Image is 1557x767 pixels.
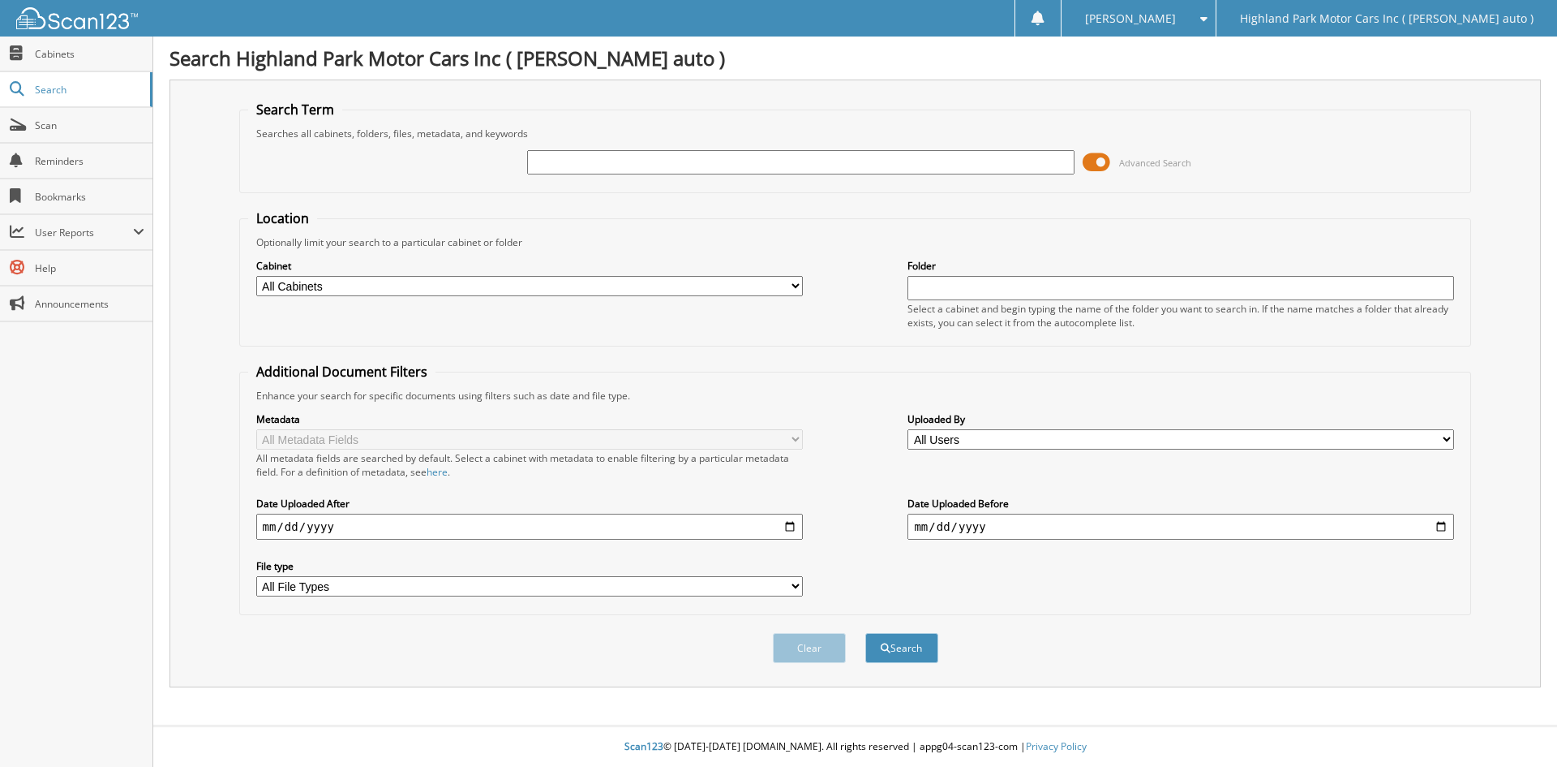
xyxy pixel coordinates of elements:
[256,412,803,426] label: Metadata
[35,47,144,61] span: Cabinets
[907,497,1454,511] label: Date Uploaded Before
[256,497,803,511] label: Date Uploaded After
[907,412,1454,426] label: Uploaded By
[35,297,144,311] span: Announcements
[1119,157,1191,169] span: Advanced Search
[907,514,1454,540] input: end
[256,514,803,540] input: start
[35,261,144,275] span: Help
[256,559,803,573] label: File type
[248,101,342,118] legend: Search Term
[35,118,144,132] span: Scan
[248,389,1463,403] div: Enhance your search for specific documents using filters such as date and file type.
[153,727,1557,767] div: © [DATE]-[DATE] [DOMAIN_NAME]. All rights reserved | appg04-scan123-com |
[427,465,448,479] a: here
[248,235,1463,249] div: Optionally limit your search to a particular cabinet or folder
[865,633,938,663] button: Search
[35,83,142,97] span: Search
[35,226,133,239] span: User Reports
[256,451,803,479] div: All metadata fields are searched by default. Select a cabinet with metadata to enable filtering b...
[248,363,435,381] legend: Additional Document Filters
[248,127,1463,140] div: Searches all cabinets, folders, files, metadata, and keywords
[248,209,317,227] legend: Location
[773,633,846,663] button: Clear
[624,739,663,753] span: Scan123
[169,45,1541,71] h1: Search Highland Park Motor Cars Inc ( [PERSON_NAME] auto )
[1026,739,1087,753] a: Privacy Policy
[35,190,144,204] span: Bookmarks
[1240,14,1533,24] span: Highland Park Motor Cars Inc ( [PERSON_NAME] auto )
[1085,14,1176,24] span: [PERSON_NAME]
[907,259,1454,273] label: Folder
[16,7,138,29] img: scan123-logo-white.svg
[256,259,803,273] label: Cabinet
[907,302,1454,330] div: Select a cabinet and begin typing the name of the folder you want to search in. If the name match...
[35,154,144,168] span: Reminders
